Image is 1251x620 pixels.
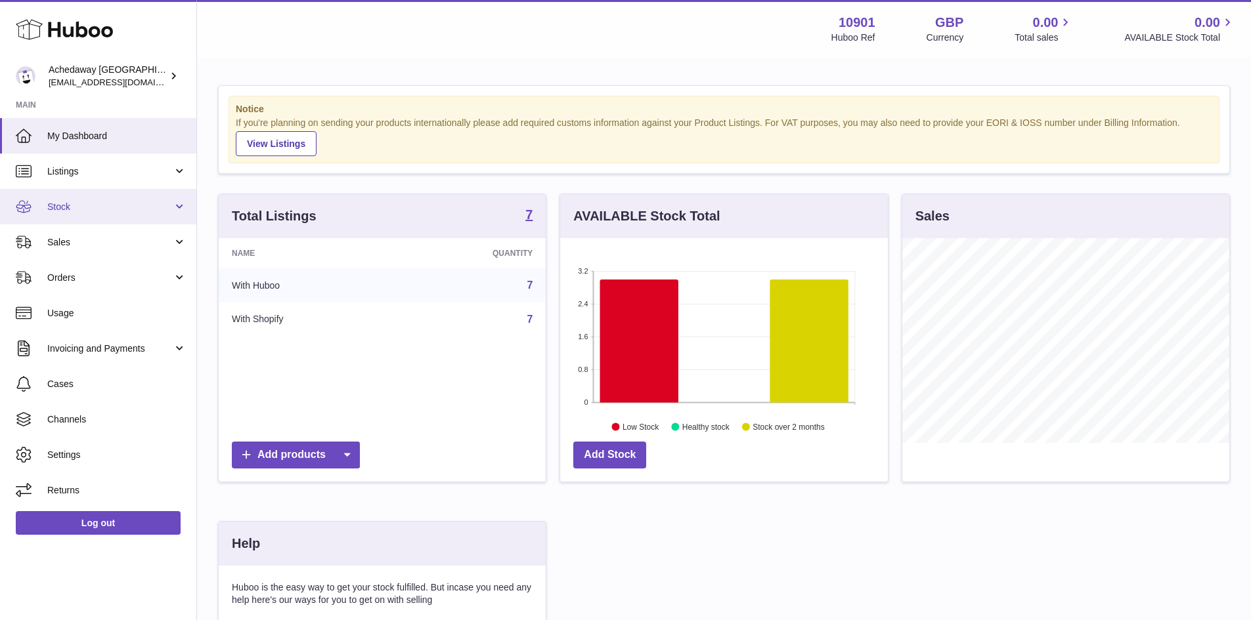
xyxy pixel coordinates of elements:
[232,207,317,225] h3: Total Listings
[1015,31,1073,44] span: Total sales
[236,131,317,156] a: View Listings
[579,333,588,341] text: 1.6
[623,422,659,431] text: Low Stock
[232,535,260,552] h3: Help
[1124,31,1235,44] span: AVAILABLE Stock Total
[573,207,720,225] h3: AVAILABLE Stock Total
[579,267,588,275] text: 3.2
[1124,14,1235,44] a: 0.00 AVAILABLE Stock Total
[1015,14,1073,44] a: 0.00 Total sales
[47,484,187,497] span: Returns
[573,442,646,468] a: Add Stock
[584,398,588,406] text: 0
[927,31,964,44] div: Currency
[16,66,35,86] img: admin@newpb.co.uk
[47,378,187,390] span: Cases
[47,449,187,461] span: Settings
[232,581,533,606] p: Huboo is the easy way to get your stock fulfilled. But incase you need any help here's our ways f...
[219,302,395,337] td: With Shopify
[236,117,1212,156] div: If you're planning on sending your products internationally please add required customs informati...
[579,365,588,373] text: 0.8
[1033,14,1059,31] span: 0.00
[525,208,533,224] a: 7
[219,268,395,302] td: With Huboo
[527,314,533,325] a: 7
[1195,14,1220,31] span: 0.00
[49,64,167,89] div: Achedaway [GEOGRAPHIC_DATA]
[839,14,875,31] strong: 10901
[47,165,173,178] span: Listings
[395,238,546,268] th: Quantity
[47,342,173,355] span: Invoicing and Payments
[915,207,950,225] h3: Sales
[682,422,730,431] text: Healthy stock
[232,442,360,468] a: Add products
[49,77,193,87] span: [EMAIL_ADDRESS][DOMAIN_NAME]
[831,31,875,44] div: Huboo Ref
[16,511,181,535] a: Log out
[527,279,533,291] a: 7
[47,307,187,320] span: Usage
[579,300,588,308] text: 2.4
[47,236,173,249] span: Sales
[753,422,825,431] text: Stock over 2 months
[219,238,395,268] th: Name
[47,130,187,142] span: My Dashboard
[935,14,963,31] strong: GBP
[525,208,533,221] strong: 7
[47,201,173,213] span: Stock
[47,413,187,426] span: Channels
[47,272,173,284] span: Orders
[236,103,1212,115] strong: Notice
